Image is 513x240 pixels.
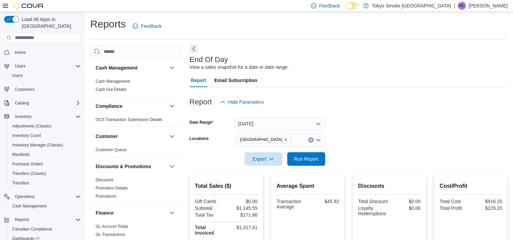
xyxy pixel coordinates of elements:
[9,151,32,159] a: Manifests
[12,226,52,232] span: Canadian Compliance
[9,202,81,210] span: Cash Management
[459,2,465,10] span: HC
[12,142,63,148] span: Inventory Manager (Classic)
[319,2,340,9] span: Feedback
[1,84,83,94] button: Customers
[9,169,49,178] a: Transfers (Classic)
[9,179,32,187] a: Transfers
[12,62,28,70] button: Users
[454,2,455,10] p: |
[190,98,212,106] h3: Report
[190,64,289,71] div: View a sales snapshot for a date or date range.
[358,205,388,216] div: Loyalty Redemptions
[7,224,83,234] button: Canadian Compliance
[469,2,508,10] p: [PERSON_NAME]
[195,205,225,211] div: Subtotal
[9,160,81,168] span: Purchase Orders
[244,152,282,166] button: Export
[439,182,502,190] h2: Cost/Profit
[9,141,81,149] span: Inventory Manager (Classic)
[9,225,81,233] span: Canadian Compliance
[12,193,81,201] span: Operations
[190,136,209,141] label: Locations
[168,162,176,171] button: Discounts & Promotions
[12,123,52,129] span: Adjustments (Classic)
[372,2,451,10] p: Tokyo Smoke [GEOGRAPHIC_DATA]
[96,232,125,237] span: GL Transactions
[458,2,466,10] div: Heather Chafe
[12,133,41,138] span: Inventory Count
[15,114,32,119] span: Inventory
[7,121,83,131] button: Adjustments (Classic)
[96,133,166,140] button: Customer
[96,79,130,84] a: Cash Management
[96,194,116,199] a: Promotions
[12,62,81,70] span: Users
[90,176,181,203] div: Discounts & Promotions
[90,146,181,157] div: Customer
[12,203,46,209] span: Cash Management
[12,193,38,201] button: Operations
[1,47,83,57] button: Home
[12,216,81,224] span: Reports
[9,160,46,168] a: Purchase Orders
[12,85,81,94] span: Customers
[190,56,228,64] h3: End Of Day
[15,217,29,222] span: Reports
[90,17,126,31] h1: Reports
[439,205,469,211] div: Total Profit
[228,205,257,211] div: $1,145.55
[228,199,257,204] div: $0.00
[284,138,288,142] button: Remove Mount Pearl Commonwealth from selection in this group
[96,147,126,153] span: Customer Queue
[12,152,29,157] span: Manifests
[96,64,166,71] button: Cash Management
[195,199,225,204] div: Gift Cards
[96,224,128,229] span: GL Account Totals
[12,180,29,186] span: Transfers
[96,87,126,92] a: Cash Out Details
[14,2,44,9] img: Cova
[237,136,291,143] span: Mount Pearl Commonwealth
[294,156,318,162] span: Run Report
[168,102,176,110] button: Compliance
[96,163,166,170] button: Discounts & Promotions
[96,163,151,170] h3: Discounts & Promotions
[7,71,83,80] button: Users
[15,194,35,199] span: Operations
[9,151,81,159] span: Manifests
[168,209,176,217] button: Finance
[358,182,421,190] h2: Discounts
[9,132,44,140] a: Inventory Count
[96,209,114,216] h3: Finance
[7,169,83,178] button: Transfers (Classic)
[96,117,162,122] a: OCS Transaction Submission Details
[9,72,25,80] a: Users
[228,225,257,230] div: $1,317.41
[439,199,469,204] div: Total Cost
[96,178,114,182] a: Discounts
[96,185,128,191] span: Promotion Details
[96,103,166,109] button: Compliance
[96,232,125,237] a: GL Transactions
[9,202,49,210] a: Cash Management
[12,48,28,57] a: Home
[358,199,388,204] div: Total Discount
[12,99,81,107] span: Catalog
[12,161,43,167] span: Purchase Orders
[391,199,420,204] div: $0.00
[287,152,325,166] button: Run Report
[228,99,264,105] span: Hide Parameters
[15,87,35,92] span: Customers
[7,131,83,140] button: Inventory Count
[249,152,278,166] span: Export
[1,61,83,71] button: Users
[1,215,83,224] button: Reports
[96,209,166,216] button: Finance
[96,177,114,183] span: Discounts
